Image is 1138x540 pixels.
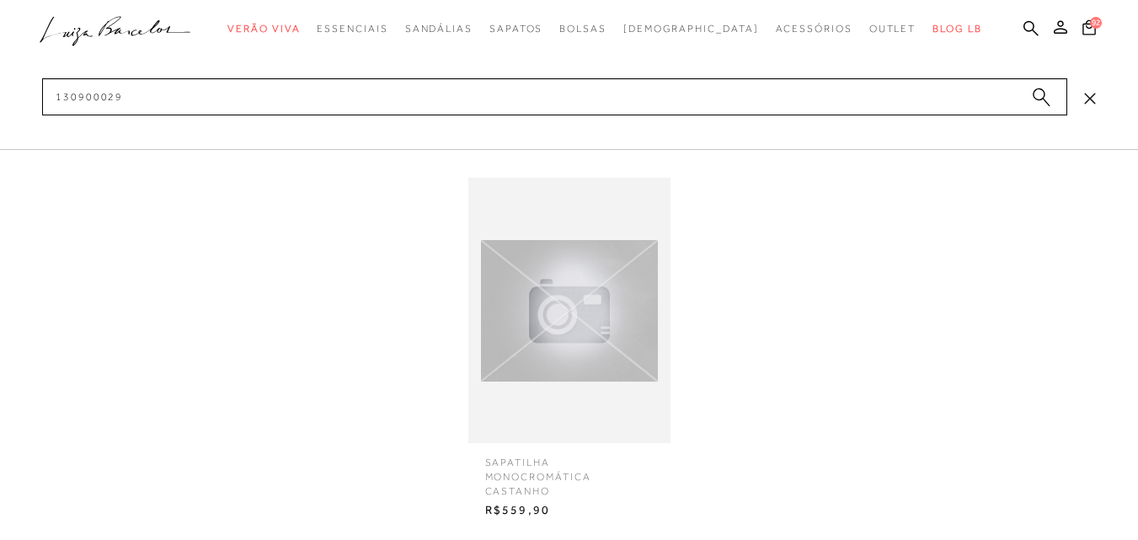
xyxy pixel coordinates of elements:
span: Outlet [869,23,916,35]
a: categoryNavScreenReaderText [869,13,916,45]
span: Sapatilha monocromática castanho [473,443,666,498]
span: Sapatos [489,23,542,35]
a: categoryNavScreenReaderText [559,13,606,45]
a: categoryNavScreenReaderText [227,13,300,45]
a: categoryNavScreenReaderText [405,13,473,45]
a: BLOG LB [932,13,981,45]
input: Buscar. [42,78,1067,115]
img: Sapatilha monocromática castanho [468,240,671,382]
button: 92 [1077,19,1101,41]
span: BLOG LB [932,23,981,35]
span: R$559,90 [473,498,666,523]
a: noSubCategoriesText [623,13,759,45]
a: categoryNavScreenReaderText [317,13,387,45]
span: Bolsas [559,23,606,35]
a: Sapatilha monocromática castanho Sapatilha monocromática castanho R$559,90 [464,178,675,523]
span: Acessórios [776,23,852,35]
span: Sandálias [405,23,473,35]
span: 92 [1090,17,1102,29]
span: Essenciais [317,23,387,35]
a: categoryNavScreenReaderText [489,13,542,45]
span: Verão Viva [227,23,300,35]
span: [DEMOGRAPHIC_DATA] [623,23,759,35]
a: categoryNavScreenReaderText [776,13,852,45]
